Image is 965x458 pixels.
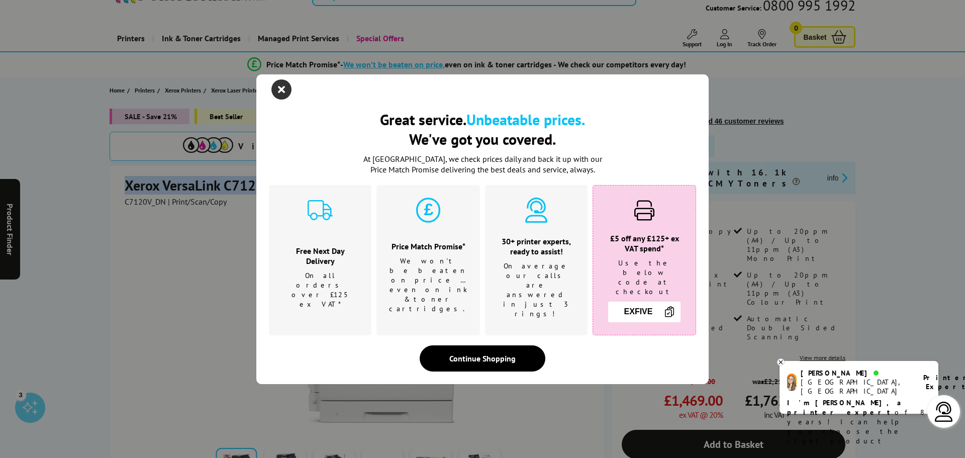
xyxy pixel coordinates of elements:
p: At [GEOGRAPHIC_DATA], we check prices daily and back it up with our Price Match Promise deliverin... [357,154,608,175]
p: of 8 years! I can help you choose the right product [787,398,931,446]
p: Use the below code at checkout [606,258,683,297]
p: We won't be beaten on price …even on ink & toner cartridges. [389,256,467,314]
h3: Price Match Promise* [389,241,467,251]
b: Unbeatable prices. [466,110,585,129]
div: [PERSON_NAME] [801,369,911,378]
div: Continue Shopping [420,345,545,372]
img: user-headset-light.svg [934,402,954,422]
h3: 30+ printer experts, ready to assist! [498,236,575,256]
img: expert-cyan.svg [524,198,549,223]
h3: Free Next Day Delivery [281,246,359,266]
p: On all orders over £125 ex VAT* [281,271,359,309]
img: price-promise-cyan.svg [416,198,441,223]
b: I'm [PERSON_NAME], a printer expert [787,398,904,417]
img: amy-livechat.png [787,374,797,391]
h2: Great service. We've got you covered. [269,110,696,149]
h3: £5 off any £125+ ex VAT spend* [606,233,683,253]
img: Copy Icon [663,306,675,318]
button: close modal [274,82,289,97]
img: delivery-cyan.svg [308,198,333,223]
p: On average our calls are answered in just 3 rings! [498,261,575,319]
div: [GEOGRAPHIC_DATA], [GEOGRAPHIC_DATA] [801,378,911,396]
